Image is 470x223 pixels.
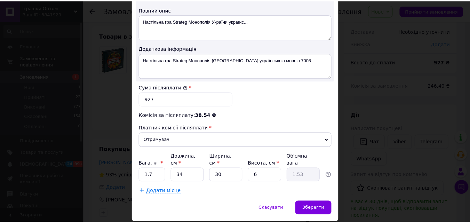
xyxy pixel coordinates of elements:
label: Довжина, см [173,153,198,166]
span: Зберегти [306,206,328,211]
textarea: Настільна гра Strateg Монополія України українс... [140,14,335,39]
span: Додати місце [148,188,183,194]
div: Повний опис [140,6,335,13]
span: 38.54 ₴ [197,112,218,118]
span: Платник комісії післяплати [140,125,210,130]
div: Додаткова інформація [140,45,335,52]
span: Отримувач [140,133,335,147]
label: Ширина, см [212,153,234,166]
label: Вага, кг [140,160,165,166]
label: Висота, см [250,160,282,166]
label: Сума післяплати [140,85,190,90]
div: Об'ємна вага [290,153,323,167]
span: Скасувати [261,206,286,211]
textarea: Настільна гра Strateg Монополія [GEOGRAPHIC_DATA] українською мовою 7008 [140,53,335,78]
div: Комісія за післяплату: [140,112,335,119]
